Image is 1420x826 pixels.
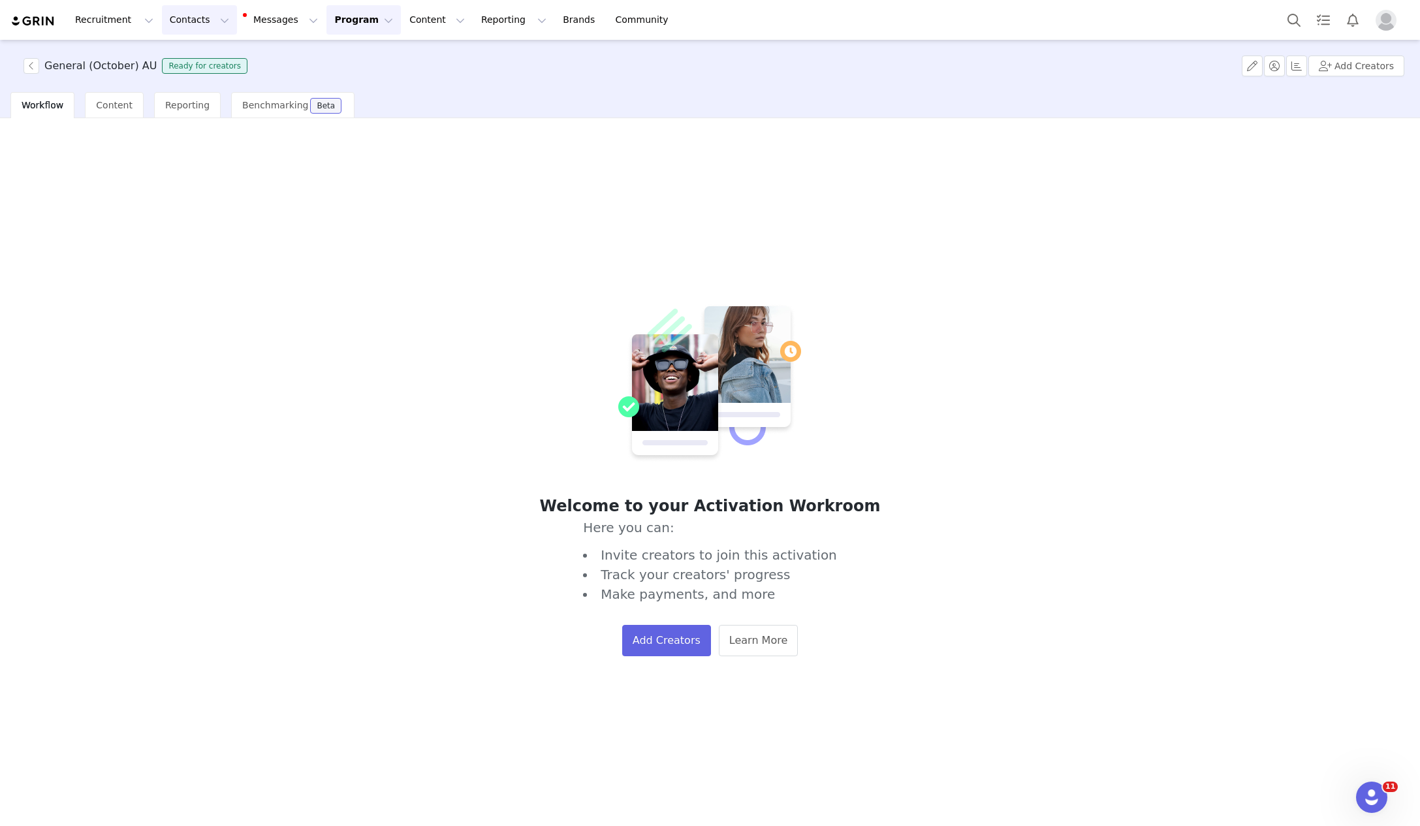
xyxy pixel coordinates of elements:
h1: Welcome to your Activation Workroom [389,494,1030,518]
span: Ready for creators [162,58,247,74]
a: Tasks [1309,5,1338,35]
a: Learn More [719,625,798,656]
span: Reporting [165,100,210,110]
button: Reporting [473,5,554,35]
button: Add Creators [1308,56,1404,76]
button: Add Creators [622,625,711,656]
button: Notifications [1338,5,1367,35]
span: [object Object] [24,58,253,74]
button: Contacts [162,5,237,35]
img: placeholder-profile.jpg [1376,10,1396,31]
li: Make payments, and more [583,584,837,604]
div: Beta [317,102,335,110]
span: Content [96,100,133,110]
a: Brands [555,5,607,35]
button: Content [402,5,473,35]
button: Search [1280,5,1308,35]
span: Workflow [22,100,63,110]
button: Profile [1368,10,1410,31]
li: Track your creators' progress [583,565,837,584]
button: Program [326,5,401,35]
a: Community [608,5,682,35]
button: Recruitment [67,5,161,35]
img: grin logo [10,15,56,27]
iframe: Intercom live chat [1356,782,1387,813]
h3: General (October) AU [44,58,157,74]
img: Welcome to your Activation Workroom [618,304,801,463]
button: Messages [238,5,326,35]
span: Here you can: [583,518,837,604]
span: Benchmarking [242,100,308,110]
span: 11 [1383,782,1398,792]
li: Invite creators to join this activation [583,545,837,565]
